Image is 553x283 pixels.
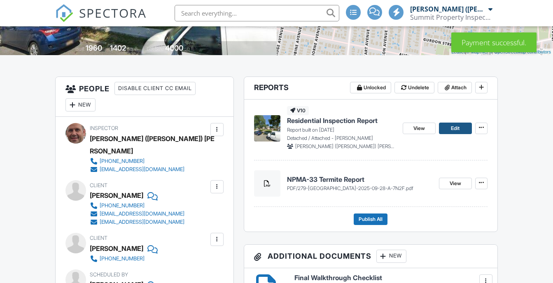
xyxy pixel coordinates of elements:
div: | [449,49,553,56]
div: [PHONE_NUMBER] [100,255,145,262]
h3: People [56,77,233,117]
h3: Additional Documents [244,245,497,268]
span: SPECTORA [79,4,147,21]
a: [PHONE_NUMBER] [90,202,184,210]
a: Leaflet [451,49,465,54]
span: sq.ft. [184,46,195,52]
span: Scheduled By [90,271,128,278]
div: [PERSON_NAME] [90,189,143,202]
div: [PERSON_NAME] ([PERSON_NAME]) [PERSON_NAME] [90,132,215,157]
a: [EMAIL_ADDRESS][DOMAIN_NAME] [90,218,184,226]
span: Inspector [90,125,118,131]
div: [EMAIL_ADDRESS][DOMAIN_NAME] [100,219,184,225]
div: 1402 [110,44,126,52]
span: Built [75,46,84,52]
span: Lot Size [147,46,164,52]
div: Summit Property Inspectors [410,13,492,21]
div: New [65,98,96,111]
span: Client [90,182,107,188]
a: [EMAIL_ADDRESS][DOMAIN_NAME] [90,165,208,174]
img: The Best Home Inspection Software - Spectora [55,4,73,22]
a: [PHONE_NUMBER] [90,157,208,165]
div: [PERSON_NAME] [90,242,143,255]
a: [EMAIL_ADDRESS][DOMAIN_NAME] [90,210,184,218]
input: Search everything... [175,5,339,21]
div: Disable Client CC Email [114,82,196,95]
a: © OpenStreetMap contributors [490,49,551,54]
h6: Final Walkthrough Checklist [294,274,487,282]
div: [EMAIL_ADDRESS][DOMAIN_NAME] [100,211,184,217]
a: [PHONE_NUMBER] [90,255,151,263]
div: 4000 [165,44,183,52]
div: 1960 [86,44,102,52]
a: © MapTiler [466,49,488,54]
a: SPECTORA [55,11,147,28]
span: sq. ft. [127,46,139,52]
span: Client [90,235,107,241]
div: [EMAIL_ADDRESS][DOMAIN_NAME] [100,166,184,173]
div: [PERSON_NAME] ([PERSON_NAME]) [PERSON_NAME] [410,5,486,13]
div: New [376,250,406,263]
div: [PHONE_NUMBER] [100,158,145,165]
div: Payment successful. [451,32,537,52]
div: [PHONE_NUMBER] [100,202,145,209]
